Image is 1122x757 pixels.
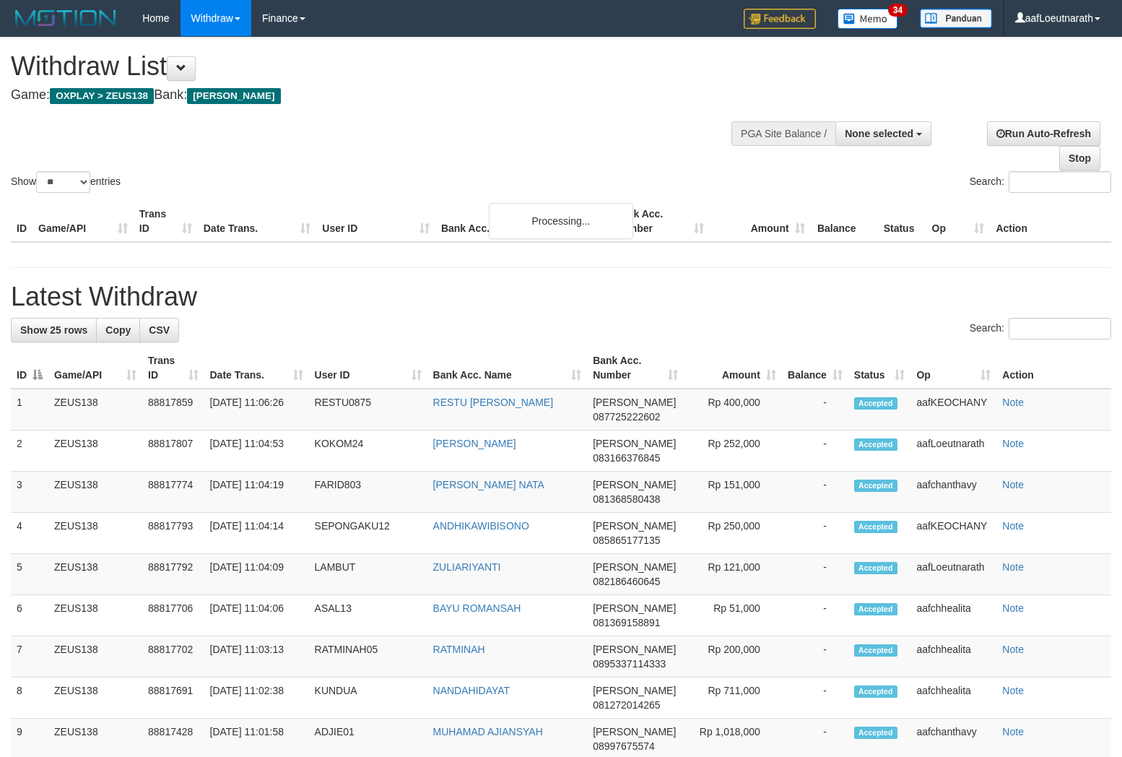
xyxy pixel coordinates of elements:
td: [DATE] 11:04:19 [204,472,309,513]
input: Search: [1009,318,1111,339]
th: User ID: activate to sort column ascending [309,347,427,389]
td: [DATE] 11:04:06 [204,595,309,636]
th: Status: activate to sort column ascending [848,347,911,389]
button: None selected [835,121,931,146]
td: - [782,389,848,431]
th: Bank Acc. Number: activate to sort column ascending [587,347,684,389]
td: 88817691 [142,678,204,719]
span: Show 25 rows [20,324,87,336]
a: Note [1002,520,1024,532]
a: ANDHIKAWIBISONO [433,520,529,532]
td: 88817859 [142,389,204,431]
td: SEPONGAKU12 [309,513,427,554]
td: KOKOM24 [309,431,427,472]
a: Note [1002,397,1024,408]
td: ASAL13 [309,595,427,636]
span: Accepted [854,644,897,657]
th: Game/API: activate to sort column ascending [48,347,142,389]
td: aafchanthavy [910,472,996,513]
td: 88817792 [142,554,204,595]
td: Rp 400,000 [684,389,782,431]
td: 88817774 [142,472,204,513]
td: [DATE] 11:06:26 [204,389,309,431]
span: Copy [105,324,131,336]
th: Trans ID [134,201,198,242]
td: [DATE] 11:04:14 [204,513,309,554]
th: Date Trans. [198,201,317,242]
img: Feedback.jpg [744,9,816,29]
a: Note [1002,561,1024,573]
td: 1 [11,389,48,431]
td: 5 [11,554,48,595]
a: Note [1002,685,1024,696]
th: Bank Acc. Name: activate to sort column ascending [427,347,588,389]
td: ZEUS138 [48,431,142,472]
td: 88817702 [142,636,204,678]
td: Rp 200,000 [684,636,782,678]
a: RATMINAH [433,644,485,655]
span: Accepted [854,603,897,615]
span: Copy 082186460645 to clipboard [593,576,660,587]
h1: Latest Withdraw [11,282,1111,311]
td: 88817807 [142,431,204,472]
td: [DATE] 11:03:13 [204,636,309,678]
img: panduan.png [920,9,992,28]
td: - [782,636,848,678]
th: Game/API [32,201,134,242]
td: Rp 252,000 [684,431,782,472]
td: aafLoeutnarath [910,554,996,595]
a: [PERSON_NAME] [433,438,516,449]
td: KUNDUA [309,678,427,719]
td: - [782,513,848,554]
img: MOTION_logo.png [11,7,121,29]
div: Processing... [489,203,633,239]
h1: Withdraw List [11,52,734,81]
td: aafLoeutnarath [910,431,996,472]
a: Copy [96,318,140,342]
td: ZEUS138 [48,678,142,719]
th: Status [878,201,926,242]
div: PGA Site Balance / [731,121,835,146]
td: [DATE] 11:04:53 [204,431,309,472]
th: ID [11,201,32,242]
span: CSV [149,324,170,336]
td: [DATE] 11:02:38 [204,678,309,719]
td: 6 [11,595,48,636]
span: [PERSON_NAME] [593,561,676,573]
a: Run Auto-Refresh [987,121,1100,146]
td: 2 [11,431,48,472]
span: Accepted [854,480,897,492]
th: Amount [710,201,811,242]
th: Action [996,347,1111,389]
td: Rp 51,000 [684,595,782,636]
a: RESTU [PERSON_NAME] [433,397,553,408]
th: Bank Acc. Name [435,201,609,242]
a: MUHAMAD AJIANSYAH [433,726,543,737]
span: 34 [888,4,908,17]
td: Rp 121,000 [684,554,782,595]
a: [PERSON_NAME] NATA [433,479,544,490]
a: CSV [139,318,179,342]
a: Note [1002,644,1024,655]
td: ZEUS138 [48,513,142,554]
span: [PERSON_NAME] [593,438,676,449]
td: - [782,554,848,595]
span: Copy 0895337114333 to clipboard [593,658,666,670]
td: RESTU0875 [309,389,427,431]
td: aafchhealita [910,678,996,719]
td: 88817793 [142,513,204,554]
td: RATMINAH05 [309,636,427,678]
td: - [782,595,848,636]
img: Button%20Memo.svg [838,9,898,29]
a: ZULIARIYANTI [433,561,501,573]
td: aafchhealita [910,636,996,678]
span: Copy 085865177135 to clipboard [593,535,660,546]
td: ZEUS138 [48,389,142,431]
span: [PERSON_NAME] [593,479,676,490]
td: 88817706 [142,595,204,636]
span: [PERSON_NAME] [593,644,676,655]
label: Search: [970,318,1111,339]
span: Accepted [854,521,897,533]
td: [DATE] 11:04:09 [204,554,309,595]
span: [PERSON_NAME] [593,726,676,737]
